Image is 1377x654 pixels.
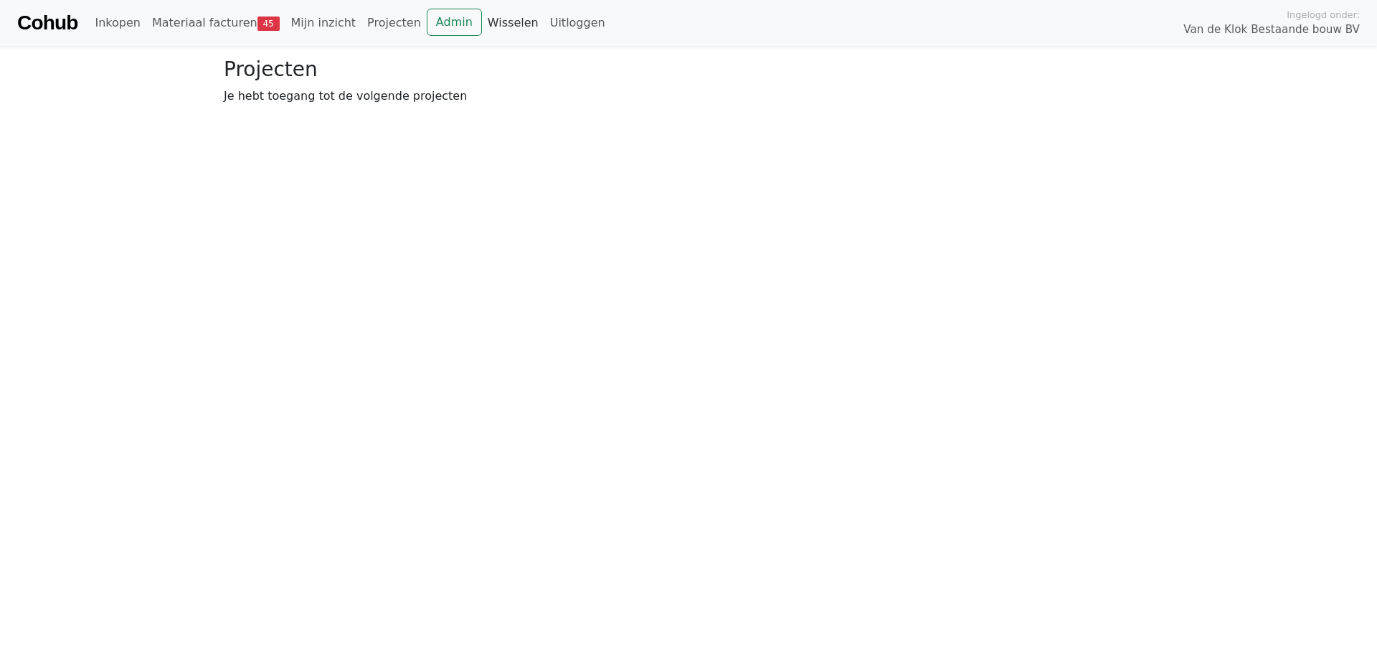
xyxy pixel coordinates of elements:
span: Van de Klok Bestaande bouw BV [1183,22,1360,38]
a: Cohub [17,6,77,40]
a: Materiaal facturen45 [146,9,285,37]
p: Je hebt toegang tot de volgende projecten [224,88,1153,105]
a: Projecten [361,9,427,37]
span: 45 [257,17,280,31]
h3: Projecten [224,57,1153,82]
a: Admin [427,9,482,36]
a: Inkopen [89,9,146,37]
a: Mijn inzicht [285,9,362,37]
a: Uitloggen [544,9,611,37]
a: Wisselen [482,9,544,37]
span: Ingelogd onder: [1287,8,1360,22]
